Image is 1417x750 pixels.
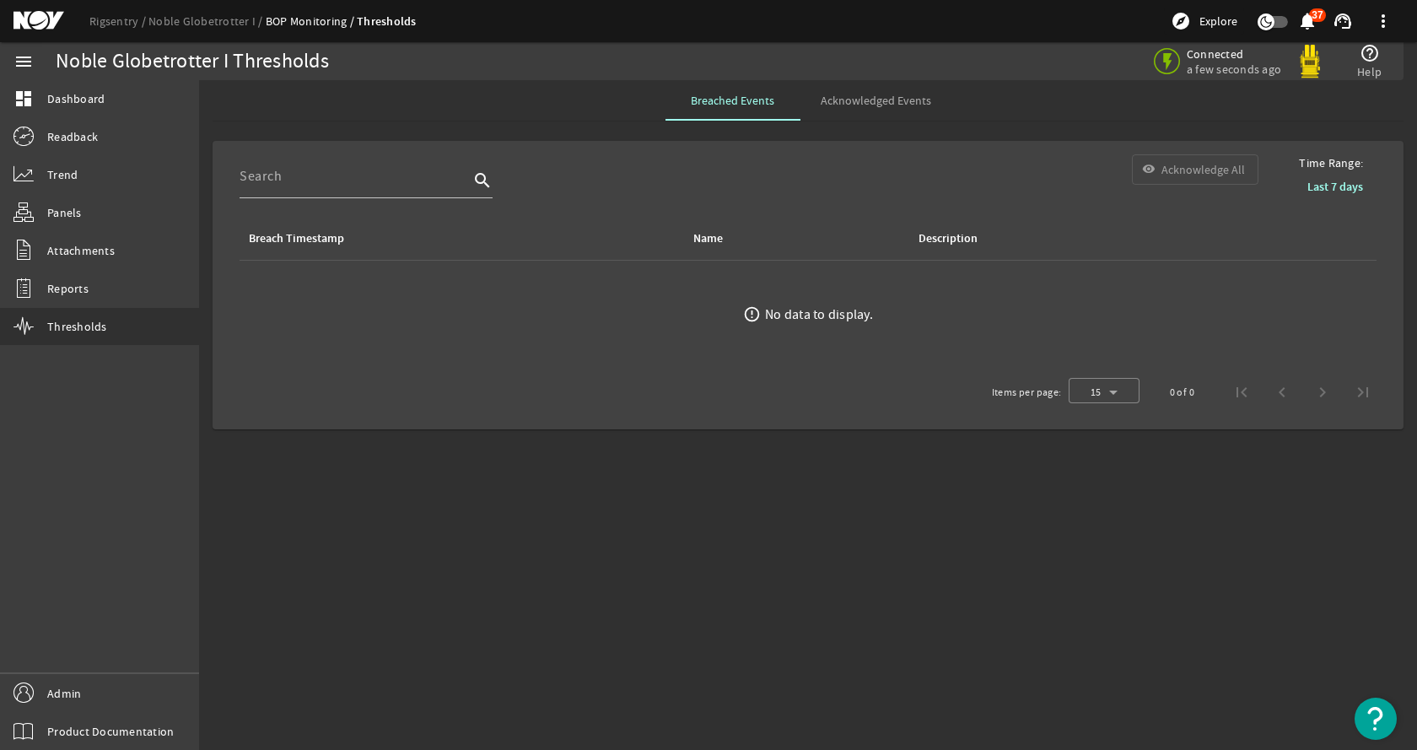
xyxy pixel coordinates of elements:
[1360,43,1380,63] mat-icon: help_outline
[47,242,115,259] span: Attachments
[1363,1,1404,41] button: more_vert
[1199,13,1237,30] span: Explore
[1285,154,1377,171] span: Time Range:
[992,384,1062,401] div: Items per page:
[13,89,34,109] mat-icon: dashboard
[1187,46,1281,62] span: Connected
[1307,179,1363,195] b: Last 7 days
[47,280,89,297] span: Reports
[246,229,671,248] div: Breach Timestamp
[1170,384,1194,401] div: 0 of 0
[1293,45,1327,78] img: Yellowpod.svg
[148,13,266,29] a: Noble Globetrotter I
[691,229,896,248] div: Name
[691,94,774,106] span: Breached Events
[743,305,761,323] mat-icon: error_outline
[821,94,931,106] span: Acknowledged Events
[357,13,417,30] a: Thresholds
[1355,698,1397,740] button: Open Resource Center
[1187,62,1281,77] span: a few seconds ago
[240,166,469,186] input: Search
[1297,11,1317,31] mat-icon: notifications
[1294,171,1377,202] button: Last 7 days
[1164,8,1244,35] button: Explore
[693,229,723,248] div: Name
[56,53,329,70] div: Noble Globetrotter I Thresholds
[47,685,81,702] span: Admin
[765,306,873,323] div: No data to display.
[472,170,493,191] i: search
[47,318,107,335] span: Thresholds
[1298,13,1316,30] button: 37
[47,90,105,107] span: Dashboard
[47,128,98,145] span: Readback
[47,204,82,221] span: Panels
[47,166,78,183] span: Trend
[1333,11,1353,31] mat-icon: support_agent
[1171,11,1191,31] mat-icon: explore
[47,723,174,740] span: Product Documentation
[13,51,34,72] mat-icon: menu
[919,229,978,248] div: Description
[89,13,148,29] a: Rigsentry
[1357,63,1382,80] span: Help
[249,229,344,248] div: Breach Timestamp
[266,13,357,29] a: BOP Monitoring
[916,229,1220,248] div: Description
